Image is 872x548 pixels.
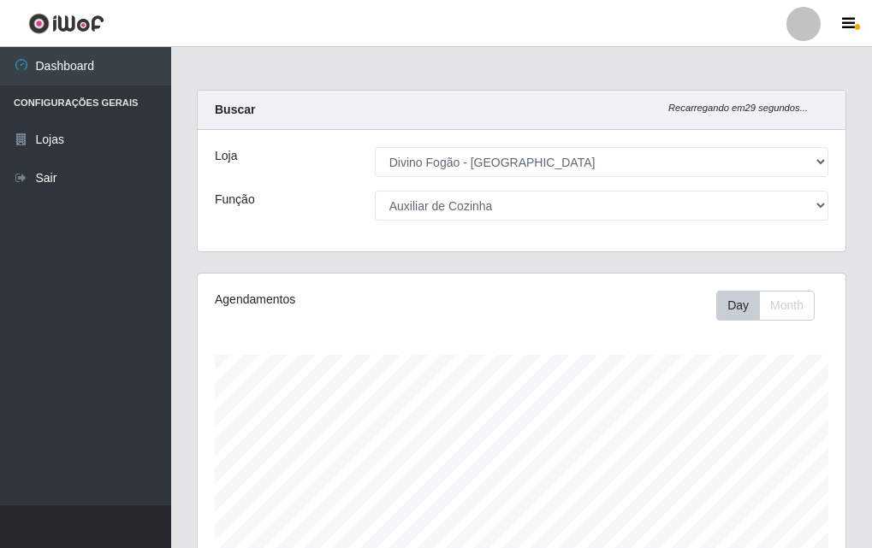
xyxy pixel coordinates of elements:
button: Day [716,291,760,321]
div: Toolbar with button groups [716,291,828,321]
strong: Buscar [215,103,255,116]
img: CoreUI Logo [28,13,104,34]
button: Month [759,291,815,321]
label: Função [215,191,255,209]
i: Recarregando em 29 segundos... [668,103,808,113]
div: First group [716,291,815,321]
label: Loja [215,147,237,165]
div: Agendamentos [215,291,455,309]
